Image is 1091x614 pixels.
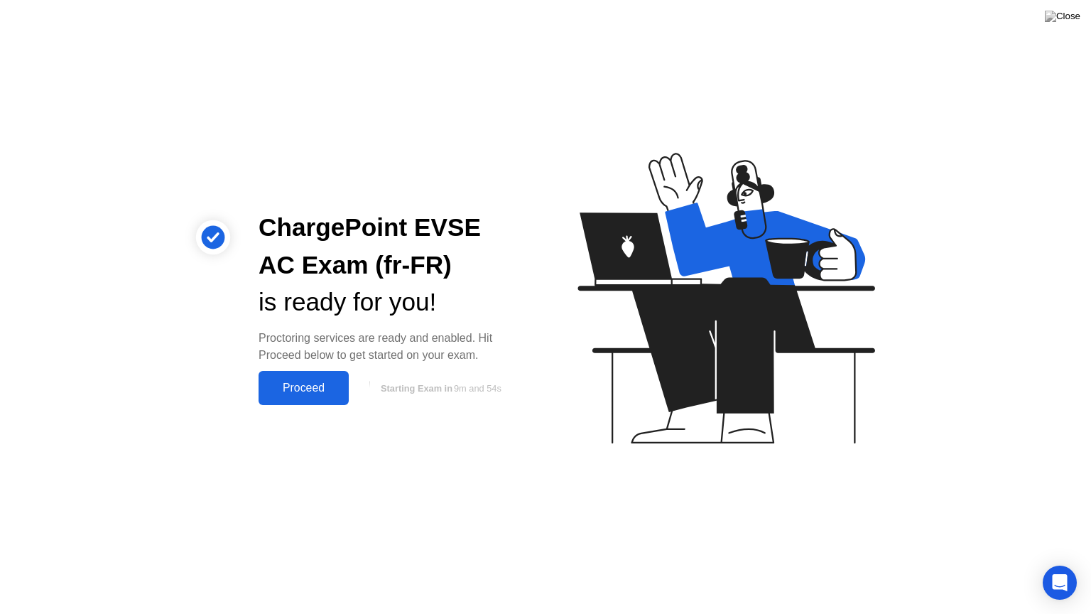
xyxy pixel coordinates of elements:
[259,284,523,321] div: is ready for you!
[263,382,344,394] div: Proceed
[259,330,523,364] div: Proctoring services are ready and enabled. Hit Proceed below to get started on your exam.
[259,371,349,405] button: Proceed
[259,209,523,284] div: ChargePoint EVSE AC Exam (fr-FR)
[1043,566,1077,600] div: Open Intercom Messenger
[356,375,523,402] button: Starting Exam in9m and 54s
[1045,11,1080,22] img: Close
[454,383,501,394] span: 9m and 54s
